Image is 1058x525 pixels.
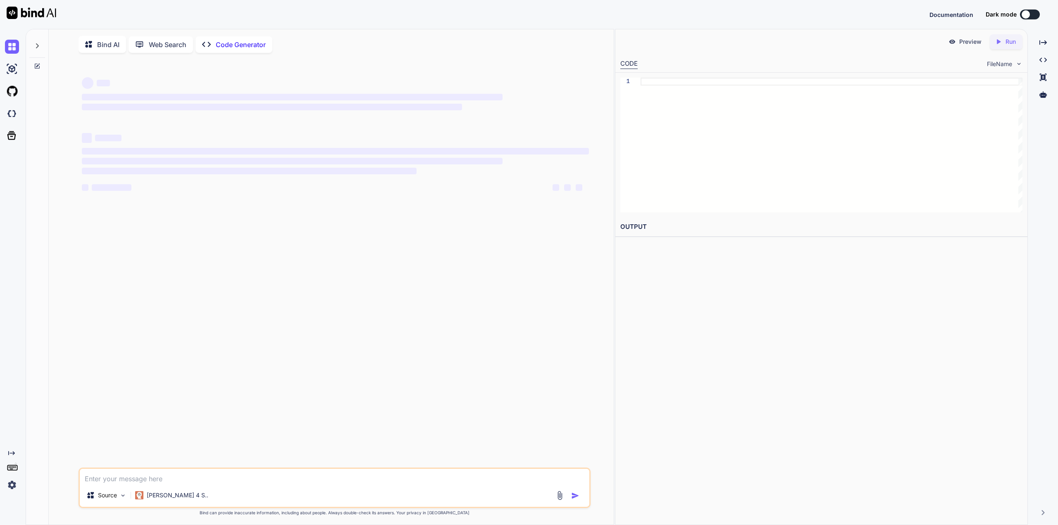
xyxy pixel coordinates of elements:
p: Bind can provide inaccurate information, including about people. Always double-check its answers.... [79,510,591,516]
p: Code Generator [216,40,266,50]
p: Preview [959,38,982,46]
span: ‌ [82,77,93,89]
span: ‌ [95,135,122,141]
img: Claude 4 Sonnet [135,491,143,499]
button: Documentation [929,10,973,19]
p: Bind AI [97,40,119,50]
span: FileName [987,60,1012,68]
img: icon [571,492,579,500]
h2: OUTPUT [615,217,1027,237]
img: ai-studio [5,62,19,76]
span: ‌ [576,184,582,191]
img: preview [948,38,956,45]
p: [PERSON_NAME] 4 S.. [147,491,208,499]
img: chevron down [1015,60,1022,67]
span: ‌ [564,184,571,191]
img: attachment [555,491,565,500]
span: ‌ [82,184,88,191]
span: ‌ [553,184,559,191]
span: ‌ [82,148,589,154]
img: Pick Models [119,492,126,499]
img: darkCloudIdeIcon [5,107,19,121]
span: ‌ [92,184,131,191]
span: ‌ [82,133,92,143]
img: githubLight [5,84,19,98]
span: ‌ [97,80,110,86]
img: Bind AI [7,7,56,19]
span: ‌ [82,104,462,110]
span: ‌ [82,158,503,164]
span: ‌ [82,94,503,100]
img: chat [5,40,19,54]
span: Documentation [929,11,973,18]
div: 1 [620,78,630,86]
span: Dark mode [986,10,1017,19]
img: settings [5,478,19,492]
div: CODE [620,59,638,69]
p: Run [1006,38,1016,46]
p: Web Search [149,40,186,50]
p: Source [98,491,117,499]
span: ‌ [82,168,417,174]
